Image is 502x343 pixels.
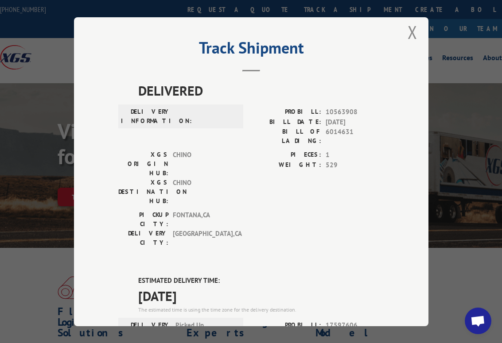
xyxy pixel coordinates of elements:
[173,210,233,229] span: FONTANA , CA
[173,229,233,247] span: [GEOGRAPHIC_DATA] , CA
[118,178,168,206] label: XGS DESTINATION HUB:
[173,178,233,206] span: CHINO
[326,160,384,170] span: 529
[138,81,384,100] span: DELIVERED
[251,107,321,117] label: PROBILL:
[118,42,384,58] h2: Track Shipment
[175,320,235,339] span: Picked Up
[121,320,171,339] label: DELIVERY INFORMATION:
[251,127,321,146] label: BILL OF LADING:
[326,117,384,127] span: [DATE]
[465,308,491,334] div: Open chat
[118,150,168,178] label: XGS ORIGIN HUB:
[121,107,171,126] label: DELIVERY INFORMATION:
[138,285,384,305] span: [DATE]
[251,320,321,330] label: PROBILL:
[118,210,168,229] label: PICKUP CITY:
[138,305,384,313] div: The estimated time is using the time zone for the delivery destination.
[326,127,384,146] span: 6014631
[326,107,384,117] span: 10563908
[251,150,321,160] label: PIECES:
[326,150,384,160] span: 1
[408,20,417,44] button: Close modal
[326,320,384,330] span: 17597606
[251,160,321,170] label: WEIGHT:
[251,117,321,127] label: BILL DATE:
[173,150,233,178] span: CHINO
[118,229,168,247] label: DELIVERY CITY:
[138,276,384,286] label: ESTIMATED DELIVERY TIME:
